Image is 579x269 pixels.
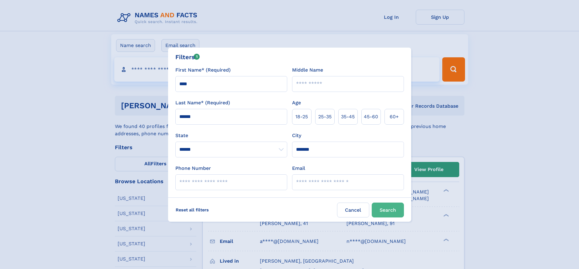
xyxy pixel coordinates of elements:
[292,99,301,106] label: Age
[175,66,231,74] label: First Name* (Required)
[341,113,355,120] span: 35‑45
[318,113,332,120] span: 25‑35
[292,132,301,139] label: City
[175,52,200,62] div: Filters
[175,132,287,139] label: State
[295,113,308,120] span: 18‑25
[364,113,378,120] span: 45‑60
[292,165,305,172] label: Email
[175,165,211,172] label: Phone Number
[292,66,323,74] label: Middle Name
[390,113,399,120] span: 60+
[372,203,404,217] button: Search
[175,99,230,106] label: Last Name* (Required)
[172,203,213,217] label: Reset all filters
[337,203,369,217] label: Cancel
